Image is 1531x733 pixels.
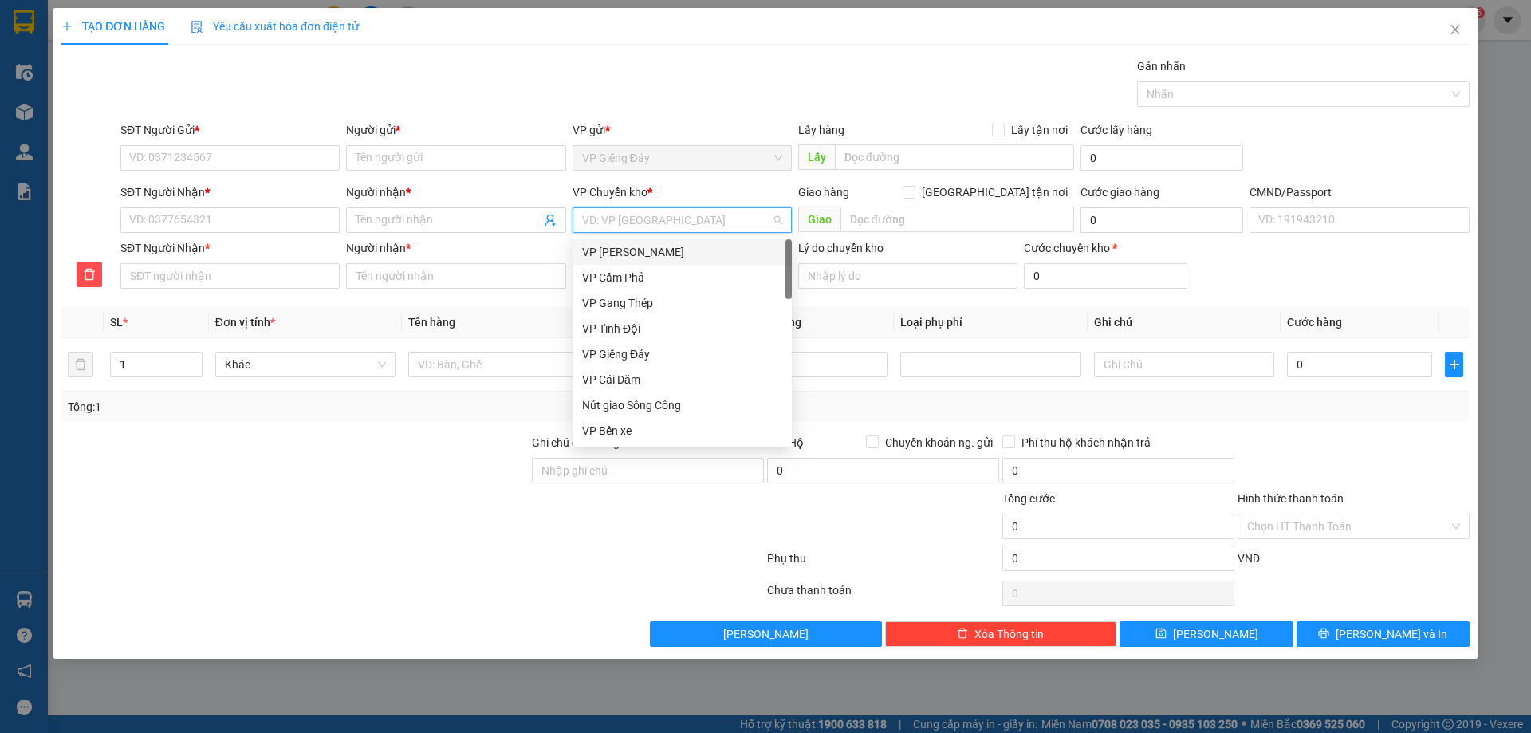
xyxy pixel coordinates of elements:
span: Đơn vị tính [215,316,275,329]
div: Nút giao Sông Công [573,392,792,418]
div: Người gửi [346,121,565,139]
label: Cước lấy hàng [1080,124,1152,136]
span: Lấy [798,144,835,170]
input: Tên người nhận [346,263,565,289]
span: delete [77,268,101,281]
input: Ghi Chú [1094,352,1274,377]
span: delete [957,628,968,640]
span: TẠO ĐƠN HÀNG [61,20,165,33]
input: VD: Bàn, Ghế [408,352,588,377]
span: Yêu cầu xuất hóa đơn điện tử [191,20,359,33]
div: VP Bến xe [582,422,782,439]
th: Loại phụ phí [894,307,1087,338]
label: Ghi chú đơn hàng [532,436,620,449]
label: Gán nhãn [1137,60,1186,73]
span: Lấy hàng [798,124,844,136]
div: Cước chuyển kho [1024,239,1187,257]
span: VP Chuyển kho [573,186,647,199]
div: VP Cái Dăm [582,371,782,388]
div: SĐT Người Nhận [120,239,340,257]
button: [PERSON_NAME] [650,621,882,647]
span: close [1449,23,1462,36]
div: Tổng: 1 [68,398,591,416]
input: 0 [742,352,888,377]
div: VP Giếng Đáy [573,341,792,367]
span: [PERSON_NAME] [723,625,809,643]
button: delete [68,352,93,377]
span: Tổng cước [1002,492,1055,505]
span: plus [61,21,73,32]
div: VP Gang Thép [582,294,782,312]
span: printer [1318,628,1329,640]
span: save [1155,628,1167,640]
div: VP Giếng Đáy [582,345,782,363]
span: Tên hàng [408,316,455,329]
input: Cước giao hàng [1080,207,1243,233]
div: CMND/Passport [1250,183,1469,201]
label: Lý do chuyển kho [798,242,884,254]
span: [PERSON_NAME] và In [1336,625,1447,643]
div: VP Cẩm Phả [582,269,782,286]
span: Xóa Thông tin [974,625,1044,643]
div: VP Cẩm Phả [573,265,792,290]
span: user-add [544,214,557,227]
th: Ghi chú [1088,307,1281,338]
span: [GEOGRAPHIC_DATA] tận nơi [915,183,1074,201]
span: Khác [225,353,386,376]
input: Dọc đường [835,144,1074,170]
div: VP Gang Thép [573,290,792,316]
div: VP Tỉnh Đội [582,320,782,337]
input: Lý do chuyển kho [798,263,1017,289]
button: plus [1445,352,1462,377]
div: Người nhận [346,183,565,201]
button: delete [77,262,102,287]
div: VP [PERSON_NAME] [582,243,782,261]
div: VP Bến xe [573,418,792,443]
span: Lấy tận nơi [1005,121,1074,139]
input: Dọc đường [840,207,1074,232]
div: Nút giao Sông Công [582,396,782,414]
div: VP Cổ Linh [573,239,792,265]
label: Hình thức thanh toán [1238,492,1344,505]
div: VP gửi [573,121,792,139]
span: plus [1446,358,1462,371]
div: VP Cái Dăm [573,367,792,392]
span: Cước hàng [1287,316,1342,329]
span: Giao [798,207,840,232]
button: deleteXóa Thông tin [885,621,1117,647]
div: SĐT Người Gửi [120,121,340,139]
img: icon [191,21,203,33]
span: [PERSON_NAME] [1173,625,1258,643]
input: Ghi chú đơn hàng [532,458,764,483]
span: Phí thu hộ khách nhận trả [1015,434,1157,451]
div: VP Tỉnh Đội [573,316,792,341]
button: Close [1433,8,1478,53]
div: SĐT Người Nhận [120,183,340,201]
span: Chuyển khoản ng. gửi [879,434,999,451]
div: Người nhận [346,239,565,257]
span: SL [110,316,123,329]
span: Giao hàng [798,186,849,199]
div: Chưa thanh toán [765,581,1001,609]
div: Phụ thu [765,550,1001,577]
input: Cước lấy hàng [1080,145,1243,171]
span: VP Giếng Đáy [582,146,782,170]
button: save[PERSON_NAME] [1120,621,1293,647]
label: Cước giao hàng [1080,186,1159,199]
span: Thu Hộ [767,436,804,449]
button: printer[PERSON_NAME] và In [1297,621,1470,647]
span: VND [1238,552,1260,565]
input: SĐT người nhận [120,263,340,289]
